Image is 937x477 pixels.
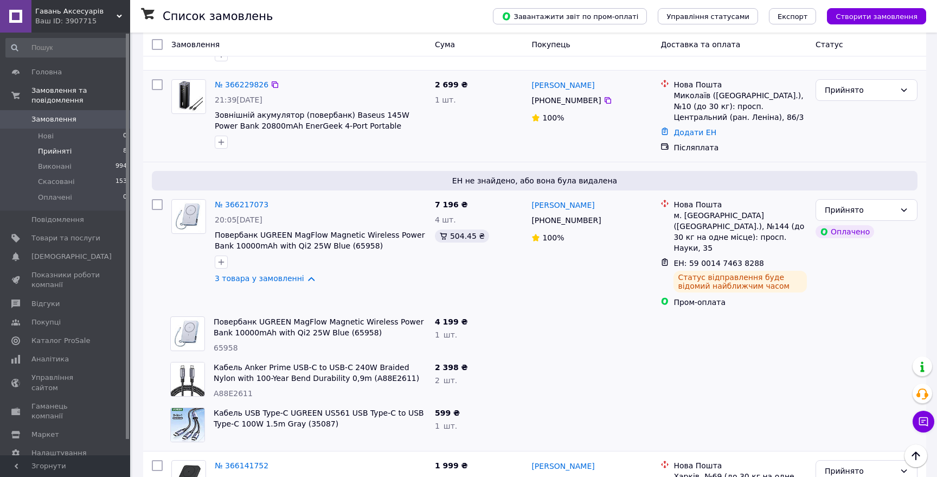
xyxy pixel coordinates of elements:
[816,225,874,238] div: Оплачено
[156,175,913,186] span: ЕН не знайдено, або вона була видалена
[38,131,54,141] span: Нові
[31,373,100,392] span: Управління сайтом
[673,79,807,90] div: Нова Пошта
[435,330,457,339] span: 1 шт.
[35,16,130,26] div: Ваш ID: 3907715
[660,40,740,49] span: Доставка та оплата
[35,7,117,16] span: Гавань Аксесуарів
[174,200,203,233] img: Фото товару
[115,177,127,187] span: 153
[214,344,238,352] span: 65958
[778,12,808,21] span: Експорт
[214,317,423,337] a: Повербанк UGREEN MagFlow Magnetic Wireless Power Bank 10000mAh with Qi2 25W Blue (65958)
[38,193,72,202] span: Оплачені
[31,233,100,243] span: Товари та послуги
[123,147,127,156] span: 8
[493,8,647,24] button: Завантажити звіт по пром-оплаті
[123,193,127,202] span: 0
[673,460,807,471] div: Нова Пошта
[673,90,807,123] div: Миколаїв ([GEOGRAPHIC_DATA].), №10 (до 30 кг): просп. Центральний (ран. Леніна), 86/3
[215,111,409,141] a: Зовнішній акумулятор (повербанк) Baseus 145W Power Bank 20800mAh EnerGeek 4-Port Portable Charger
[825,465,895,477] div: Прийнято
[31,86,130,105] span: Замовлення та повідомлення
[827,8,926,24] button: Створити замовлення
[435,461,468,470] span: 1 999 ₴
[31,354,69,364] span: Аналітика
[435,80,468,89] span: 2 699 ₴
[31,115,76,124] span: Замовлення
[215,200,268,209] a: № 366217073
[673,297,807,308] div: Пром-оплата
[816,40,843,49] span: Статус
[31,448,87,458] span: Налаштування
[175,80,203,113] img: Фото товару
[214,389,253,398] span: A88E2611
[38,162,72,171] span: Виконані
[31,270,100,290] span: Показники роботи компанії
[171,408,204,441] img: Фото товару
[31,317,61,327] span: Покупці
[435,96,456,104] span: 1 шт.
[215,274,304,283] a: 3 товара у замовленні
[435,409,460,417] span: 599 ₴
[816,11,926,20] a: Створити замовлення
[31,299,60,309] span: Відгуки
[215,215,262,224] span: 20:05[DATE]
[38,177,75,187] span: Скасовані
[38,147,72,156] span: Прийняті
[435,363,468,372] span: 2 398 ₴
[215,96,262,104] span: 21:39[DATE]
[529,213,603,228] div: [PHONE_NUMBER]
[673,142,807,153] div: Післяплата
[531,80,594,91] a: [PERSON_NAME]
[666,12,749,21] span: Управління статусами
[31,336,90,346] span: Каталог ProSale
[171,199,206,234] a: Фото товару
[435,200,468,209] span: 7 196 ₴
[171,40,220,49] span: Замовлення
[673,210,807,253] div: м. [GEOGRAPHIC_DATA] ([GEOGRAPHIC_DATA].), №144 (до 30 кг на одне місце): просп. Науки, 35
[172,317,202,351] img: Фото товару
[435,230,489,243] div: 504.45 ₴
[171,79,206,114] a: Фото товару
[531,461,594,472] a: [PERSON_NAME]
[31,252,112,262] span: [DEMOGRAPHIC_DATA]
[435,215,456,224] span: 4 шт.
[123,131,127,141] span: 0
[215,80,268,89] a: № 366229826
[825,204,895,216] div: Прийнято
[531,200,594,211] a: [PERSON_NAME]
[542,113,564,122] span: 100%
[5,38,128,58] input: Пошук
[769,8,817,24] button: Експорт
[435,422,457,430] span: 1 шт.
[529,93,603,108] div: [PHONE_NUMBER]
[658,8,758,24] button: Управління статусами
[214,409,424,428] a: Кабель USB Type-C UGREEN US561 USB Type-C to USB Type-C 100W 1.5m Gray (35087)
[531,40,570,49] span: Покупець
[435,317,468,326] span: 4 199 ₴
[502,11,638,21] span: Завантажити звіт по пром-оплаті
[836,12,917,21] span: Створити замовлення
[215,461,268,470] a: № 366141752
[115,162,127,171] span: 994
[673,259,764,268] span: ЕН: 59 0014 7463 8288
[542,233,564,242] span: 100%
[673,271,807,292] div: Статус відправлення буде відомий найближчим часом
[435,376,457,385] span: 2 шт.
[215,231,425,250] a: Повербанк UGREEN MagFlow Magnetic Wireless Power Bank 10000mAh with Qi2 25W Blue (65958)
[163,10,273,23] h1: Список замовлень
[904,444,927,467] button: Наверх
[825,84,895,96] div: Прийнято
[31,215,84,225] span: Повідомлення
[435,40,455,49] span: Cума
[214,363,419,383] a: Кабель Anker Prime USB-C to USB-C 240W Braided Nylon with 100-Year Bend Durability 0,9m (A88E2611)
[913,411,934,433] button: Чат з покупцем
[171,362,204,396] img: Фото товару
[31,67,62,77] span: Головна
[31,430,59,440] span: Маркет
[673,199,807,210] div: Нова Пошта
[673,128,716,137] a: Додати ЕН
